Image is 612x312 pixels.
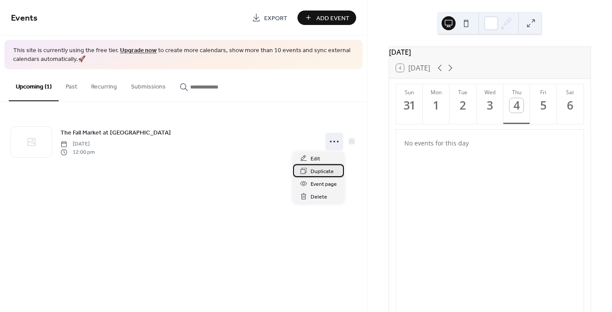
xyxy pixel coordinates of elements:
[452,89,474,96] div: Tue
[316,14,350,23] span: Add Event
[536,98,551,113] div: 5
[557,84,584,124] button: Sat6
[397,133,583,153] div: No events for this day
[506,89,527,96] div: Thu
[429,98,444,113] div: 1
[13,46,354,64] span: This site is currently using the free tier. to create more calendars, show more than 10 events an...
[84,69,124,100] button: Recurring
[311,167,334,176] span: Duplicate
[509,98,524,113] div: 4
[399,89,420,96] div: Sun
[60,140,95,148] span: [DATE]
[60,128,171,138] span: The Fall Market at [GEOGRAPHIC_DATA]
[297,11,356,25] button: Add Event
[503,84,530,124] button: Thu4
[311,180,337,189] span: Event page
[559,89,581,96] div: Sat
[9,69,59,101] button: Upcoming (1)
[389,47,591,57] div: [DATE]
[483,98,497,113] div: 3
[449,84,476,124] button: Tue2
[396,84,423,124] button: Sun31
[563,98,577,113] div: 6
[425,89,447,96] div: Mon
[124,69,173,100] button: Submissions
[456,98,470,113] div: 2
[477,84,503,124] button: Wed3
[264,14,287,23] span: Export
[60,148,95,156] span: 12:00 pm
[479,89,501,96] div: Wed
[120,45,157,57] a: Upgrade now
[403,98,417,113] div: 31
[59,69,84,100] button: Past
[245,11,294,25] a: Export
[311,154,320,163] span: Edit
[423,84,449,124] button: Mon1
[533,89,554,96] div: Fri
[11,10,38,27] span: Events
[311,192,327,202] span: Delete
[530,84,557,124] button: Fri5
[60,128,171,138] a: The Fall Market at [GEOGRAPHIC_DATA]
